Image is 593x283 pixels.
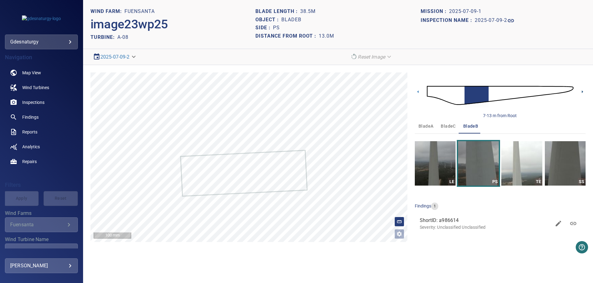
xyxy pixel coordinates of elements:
[5,217,78,232] div: Wind Farms
[415,203,431,208] span: findings
[449,9,482,14] h1: 2025-07-09-1
[491,178,499,186] div: PS
[5,244,78,258] div: Wind Turbine Name
[5,80,78,95] a: windturbines noActive
[117,34,128,40] h2: A-08
[431,203,438,209] span: 1
[5,154,78,169] a: repairs noActive
[100,54,130,60] a: 2025-07-09-2
[545,141,586,186] a: SS
[5,139,78,154] a: analytics noActive
[420,224,551,230] p: Severity: Unclassified Unclassified
[10,248,65,254] div: A-08 / Fuensanta
[427,78,574,113] img: d
[394,229,404,239] button: Open image filters and tagging options
[255,33,319,39] h1: Distance from root :
[358,54,385,60] em: Reset Image
[5,211,78,216] label: Wind Farms
[10,37,73,47] div: gdesnaturgy
[5,182,78,188] h4: Filters
[5,110,78,125] a: findings noActive
[5,35,78,49] div: gdesnaturgy
[10,222,65,228] div: Fuensanta
[22,158,37,165] span: Repairs
[255,25,273,31] h1: Side :
[319,33,334,39] h1: 13.0m
[255,17,281,23] h1: Object :
[5,125,78,139] a: reports noActive
[273,25,280,31] h1: PS
[22,114,39,120] span: Findings
[90,17,168,32] h2: image23wp25
[458,141,499,186] a: PS
[448,178,456,186] div: LE
[463,122,478,130] span: bladeB
[5,54,78,60] h4: Navigation
[22,15,61,22] img: gdesnaturgy-logo
[578,178,586,186] div: SS
[483,113,517,119] div: 7-13 m from Root
[22,144,40,150] span: Analytics
[420,217,551,224] span: ShortID: a986614
[90,51,140,62] div: 2025-07-09-2
[5,65,78,80] a: map noActive
[415,141,456,186] a: LE
[281,17,301,23] h1: bladeB
[348,51,395,62] div: Reset Image
[22,129,37,135] span: Reports
[22,99,44,105] span: Inspections
[418,122,433,130] span: bladeA
[22,70,41,76] span: Map View
[124,9,155,14] h1: Fuensanta
[5,237,78,242] label: Wind Turbine Name
[5,95,78,110] a: inspections noActive
[535,178,542,186] div: TE
[421,9,449,14] h1: Mission :
[255,9,300,14] h1: Blade length :
[441,122,456,130] span: bladeC
[501,141,542,186] a: TE
[90,9,124,14] h1: WIND FARM:
[475,18,507,23] h1: 2025-07-09-2
[22,84,49,91] span: Wind Turbines
[300,9,316,14] h1: 38.5m
[421,18,475,23] h1: Inspection name :
[475,17,515,24] a: 2025-07-09-2
[90,34,117,40] h2: TURBINE:
[10,261,73,271] div: [PERSON_NAME]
